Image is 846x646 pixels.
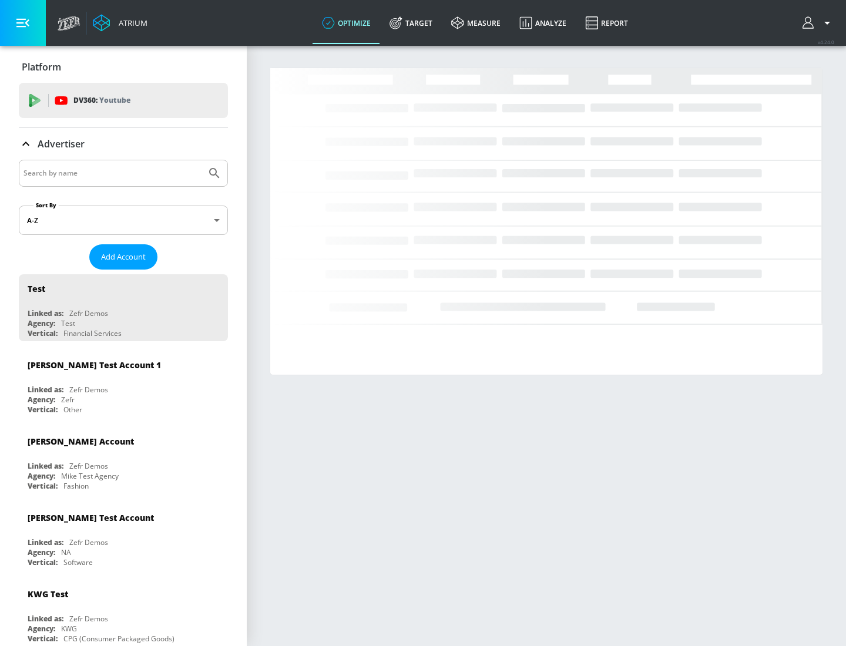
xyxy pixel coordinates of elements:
[28,328,58,338] div: Vertical:
[28,405,58,415] div: Vertical:
[19,503,228,570] div: [PERSON_NAME] Test AccountLinked as:Zefr DemosAgency:NAVertical:Software
[576,2,637,44] a: Report
[63,481,89,491] div: Fashion
[61,547,71,557] div: NA
[73,94,130,107] p: DV360:
[101,250,146,264] span: Add Account
[38,137,85,150] p: Advertiser
[19,127,228,160] div: Advertiser
[380,2,442,44] a: Target
[69,385,108,395] div: Zefr Demos
[99,94,130,106] p: Youtube
[19,427,228,494] div: [PERSON_NAME] AccountLinked as:Zefr DemosAgency:Mike Test AgencyVertical:Fashion
[28,395,55,405] div: Agency:
[28,283,45,294] div: Test
[818,39,834,45] span: v 4.24.0
[63,405,82,415] div: Other
[23,166,202,181] input: Search by name
[28,624,55,634] div: Agency:
[19,274,228,341] div: TestLinked as:Zefr DemosAgency:TestVertical:Financial Services
[28,318,55,328] div: Agency:
[442,2,510,44] a: measure
[93,14,147,32] a: Atrium
[28,481,58,491] div: Vertical:
[28,547,55,557] div: Agency:
[19,351,228,418] div: [PERSON_NAME] Test Account 1Linked as:Zefr DemosAgency:ZefrVertical:Other
[28,436,134,447] div: [PERSON_NAME] Account
[61,395,75,405] div: Zefr
[69,308,108,318] div: Zefr Demos
[28,537,63,547] div: Linked as:
[69,614,108,624] div: Zefr Demos
[69,461,108,471] div: Zefr Demos
[28,385,63,395] div: Linked as:
[61,624,77,634] div: KWG
[28,634,58,644] div: Vertical:
[63,634,174,644] div: CPG (Consumer Packaged Goods)
[28,588,68,600] div: KWG Test
[510,2,576,44] a: Analyze
[28,461,63,471] div: Linked as:
[61,471,119,481] div: Mike Test Agency
[19,206,228,235] div: A-Z
[61,318,75,328] div: Test
[89,244,157,270] button: Add Account
[28,557,58,567] div: Vertical:
[28,512,154,523] div: [PERSON_NAME] Test Account
[33,201,59,209] label: Sort By
[114,18,147,28] div: Atrium
[69,537,108,547] div: Zefr Demos
[19,83,228,118] div: DV360: Youtube
[313,2,380,44] a: optimize
[28,614,63,624] div: Linked as:
[28,308,63,318] div: Linked as:
[63,328,122,338] div: Financial Services
[28,359,161,371] div: [PERSON_NAME] Test Account 1
[22,60,61,73] p: Platform
[28,471,55,481] div: Agency:
[19,51,228,83] div: Platform
[63,557,93,567] div: Software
